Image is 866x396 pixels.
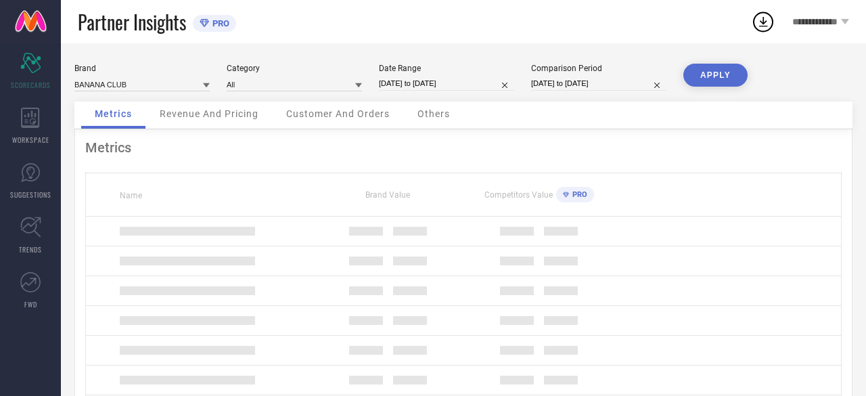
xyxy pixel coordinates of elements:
[227,64,362,73] div: Category
[78,8,186,36] span: Partner Insights
[379,64,514,73] div: Date Range
[85,139,842,156] div: Metrics
[569,190,587,199] span: PRO
[74,64,210,73] div: Brand
[19,244,42,255] span: TRENDS
[531,76,666,91] input: Select comparison period
[120,191,142,200] span: Name
[95,108,132,119] span: Metrics
[160,108,258,119] span: Revenue And Pricing
[683,64,748,87] button: APPLY
[417,108,450,119] span: Others
[10,190,51,200] span: SUGGESTIONS
[286,108,390,119] span: Customer And Orders
[484,190,553,200] span: Competitors Value
[209,18,229,28] span: PRO
[24,299,37,309] span: FWD
[12,135,49,145] span: WORKSPACE
[11,80,51,90] span: SCORECARDS
[751,9,775,34] div: Open download list
[531,64,666,73] div: Comparison Period
[365,190,410,200] span: Brand Value
[379,76,514,91] input: Select date range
